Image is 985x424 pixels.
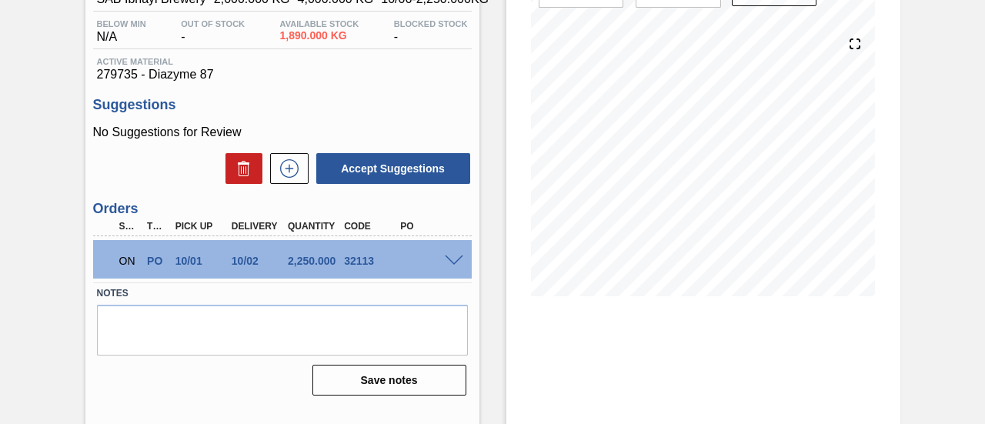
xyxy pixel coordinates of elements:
span: Blocked Stock [394,19,468,28]
div: 10/02/2025 [228,255,289,267]
div: 10/01/2025 [172,255,232,267]
button: Accept Suggestions [316,153,470,184]
p: No Suggestions for Review [93,125,472,139]
div: N/A [93,19,150,44]
div: Accept Suggestions [309,152,472,185]
span: Below Min [97,19,146,28]
div: PO [396,221,457,232]
div: Delivery [228,221,289,232]
div: Type [143,221,170,232]
div: 2,250.000 [284,255,345,267]
div: - [177,19,249,44]
div: Delete Suggestions [218,153,262,184]
label: Notes [97,282,468,305]
button: Save notes [312,365,466,396]
span: Available Stock [280,19,359,28]
div: Quantity [284,221,345,232]
p: ON [119,255,139,267]
h3: Suggestions [93,97,472,113]
div: Negotiating Order [115,244,142,278]
h3: Orders [93,201,472,217]
span: 1,890.000 KG [280,30,359,42]
span: 279735 - Diazyme 87 [97,68,468,82]
div: - [390,19,472,44]
div: Code [340,221,401,232]
span: Out Of Stock [181,19,245,28]
div: Step [115,221,142,232]
div: 32113 [340,255,401,267]
span: Active Material [97,57,468,66]
div: Purchase order [143,255,170,267]
div: Pick up [172,221,232,232]
div: New suggestion [262,153,309,184]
